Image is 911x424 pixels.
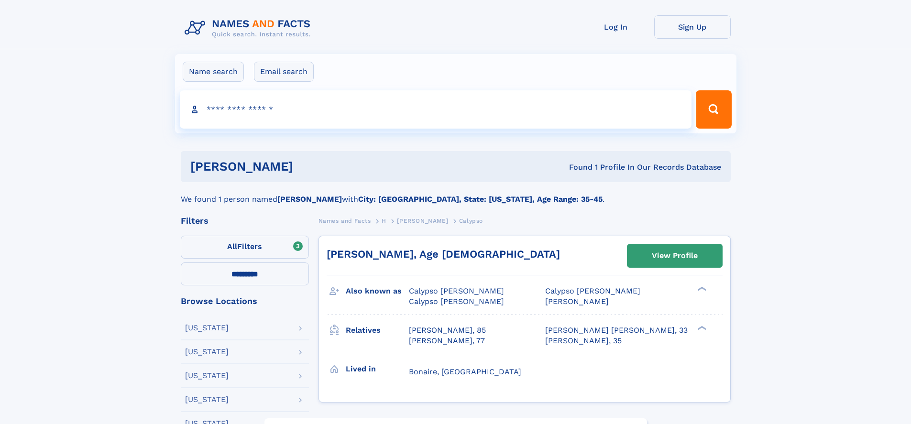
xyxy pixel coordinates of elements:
h1: [PERSON_NAME] [190,161,431,173]
span: Bonaire, [GEOGRAPHIC_DATA] [409,367,521,376]
div: [US_STATE] [185,324,229,332]
span: Calypso [PERSON_NAME] [409,297,504,306]
h3: Lived in [346,361,409,377]
div: [US_STATE] [185,348,229,356]
div: [US_STATE] [185,372,229,380]
button: Search Button [696,90,731,129]
span: H [382,217,386,224]
a: Log In [578,15,654,39]
div: Browse Locations [181,297,309,305]
a: Names and Facts [318,215,371,227]
div: Filters [181,217,309,225]
span: All [227,242,237,251]
b: [PERSON_NAME] [277,195,342,204]
a: [PERSON_NAME], Age [DEMOGRAPHIC_DATA] [327,248,560,260]
a: [PERSON_NAME] [PERSON_NAME], 33 [545,325,688,336]
div: View Profile [652,245,698,267]
h3: Also known as [346,283,409,299]
a: Sign Up [654,15,731,39]
span: Calypso [PERSON_NAME] [545,286,640,295]
a: H [382,215,386,227]
div: Found 1 Profile In Our Records Database [431,162,721,173]
div: ❯ [695,325,707,331]
span: Calypso [459,217,483,224]
span: [PERSON_NAME] [397,217,448,224]
a: [PERSON_NAME] [397,215,448,227]
div: We found 1 person named with . [181,182,731,205]
a: [PERSON_NAME], 35 [545,336,622,346]
a: [PERSON_NAME], 85 [409,325,486,336]
input: search input [180,90,692,129]
label: Name search [183,62,244,82]
div: ❯ [695,286,707,292]
div: [US_STATE] [185,396,229,403]
img: Logo Names and Facts [181,15,318,41]
b: City: [GEOGRAPHIC_DATA], State: [US_STATE], Age Range: 35-45 [358,195,603,204]
span: Calypso [PERSON_NAME] [409,286,504,295]
h3: Relatives [346,322,409,338]
a: [PERSON_NAME], 77 [409,336,485,346]
label: Email search [254,62,314,82]
label: Filters [181,236,309,259]
span: [PERSON_NAME] [545,297,609,306]
a: View Profile [627,244,722,267]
